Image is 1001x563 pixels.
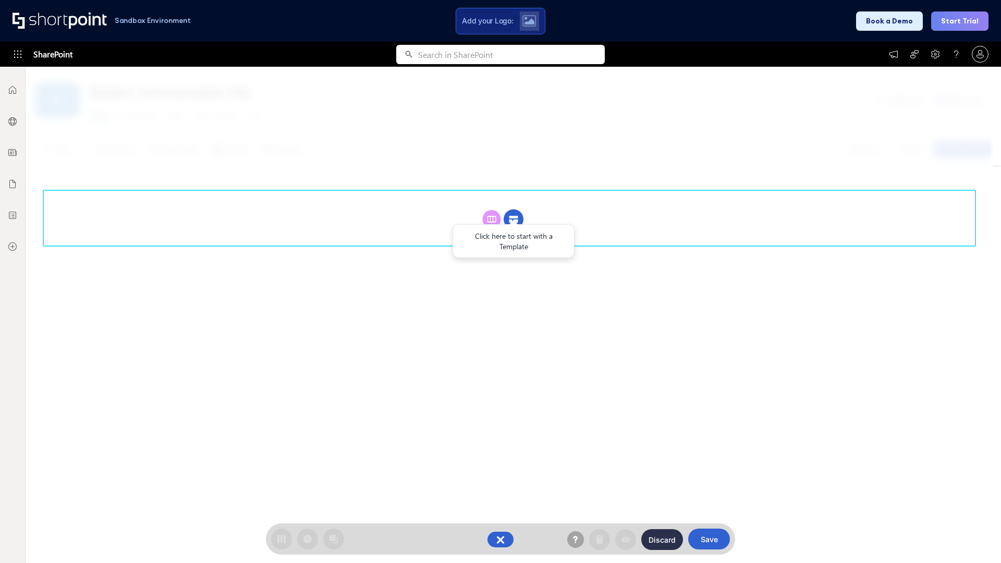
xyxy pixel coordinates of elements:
button: Discard [641,529,683,550]
h1: Sandbox Environment [115,18,191,23]
input: Search in SharePoint [418,45,605,64]
button: Book a Demo [856,11,923,31]
img: Upload logo [522,15,536,27]
span: SharePoint [33,42,72,67]
button: Start Trial [931,11,988,31]
span: Add your Logo: [462,16,513,26]
iframe: Chat Widget [949,513,1001,563]
button: Save [688,529,730,549]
